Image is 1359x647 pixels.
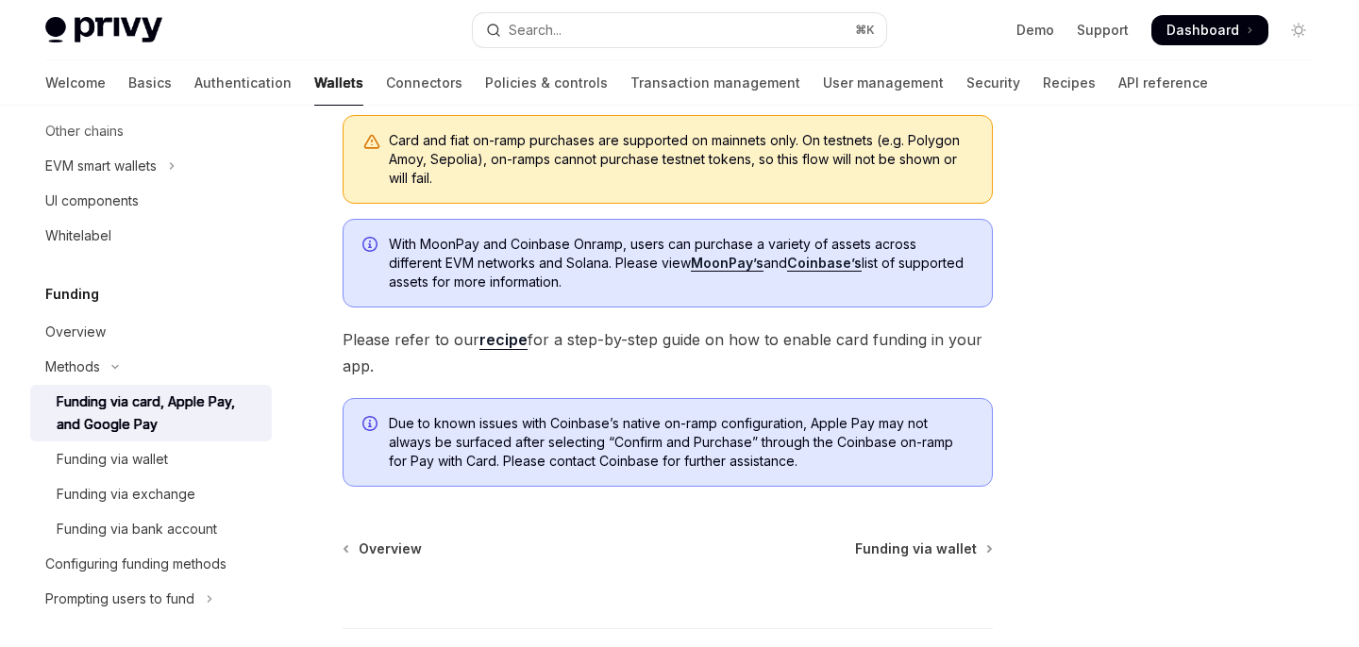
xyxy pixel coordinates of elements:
button: Toggle Prompting users to fund section [30,582,272,616]
a: MoonPay’s [691,255,763,272]
button: Open search [473,13,885,47]
a: Transaction management [630,60,800,106]
div: EVM smart wallets [45,155,157,177]
span: Please refer to our for a step-by-step guide on how to enable card funding in your app. [343,326,993,379]
span: ⌘ K [855,23,875,38]
a: Funding via bank account [30,512,272,546]
div: Configuring funding methods [45,553,226,575]
div: Card and fiat on-ramp purchases are supported on mainnets only. On testnets (e.g. Polygon Amoy, S... [389,131,973,188]
a: User management [823,60,944,106]
svg: Info [362,416,381,435]
h5: Funding [45,283,99,306]
div: Search... [509,19,562,41]
a: Authentication [194,60,292,106]
span: Funding via wallet [855,539,977,558]
a: Overview [344,539,422,558]
div: Funding via bank account [57,518,217,540]
div: Funding via exchange [57,483,195,506]
a: Recipes [1043,60,1096,106]
a: Funding via wallet [855,539,991,558]
a: Wallets [314,60,363,106]
a: Demo [1016,21,1054,40]
a: Configuring funding methods [30,547,272,581]
a: Security [966,60,1020,106]
button: Toggle EVM smart wallets section [30,149,272,183]
div: Funding via wallet [57,448,168,471]
span: With MoonPay and Coinbase Onramp, users can purchase a variety of assets across different EVM net... [389,235,973,291]
a: Basics [128,60,172,106]
a: Support [1077,21,1129,40]
span: Due to known issues with Coinbase’s native on-ramp configuration, Apple Pay may not always be sur... [389,414,973,471]
svg: Info [362,237,381,256]
div: Prompting users to fund [45,588,194,610]
a: Policies & controls [485,60,608,106]
a: API reference [1118,60,1208,106]
a: Coinbase’s [787,255,862,272]
a: Funding via exchange [30,477,272,511]
a: Connectors [386,60,462,106]
span: Dashboard [1166,21,1239,40]
a: Dashboard [1151,15,1268,45]
button: Toggle Methods section [30,350,272,384]
span: Overview [359,539,422,558]
a: Whitelabel [30,219,272,253]
a: recipe [479,330,528,350]
div: Overview [45,321,106,343]
a: UI components [30,184,272,218]
div: Funding via card, Apple Pay, and Google Pay [57,390,260,436]
div: Methods [45,356,100,378]
div: UI components [45,190,139,212]
button: Toggle dark mode [1283,15,1314,45]
a: Funding via card, Apple Pay, and Google Pay [30,385,272,441]
a: Overview [30,315,272,349]
img: light logo [45,17,162,43]
svg: Warning [362,133,381,152]
div: Whitelabel [45,224,111,247]
a: Funding via wallet [30,442,272,476]
a: Welcome [45,60,106,106]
